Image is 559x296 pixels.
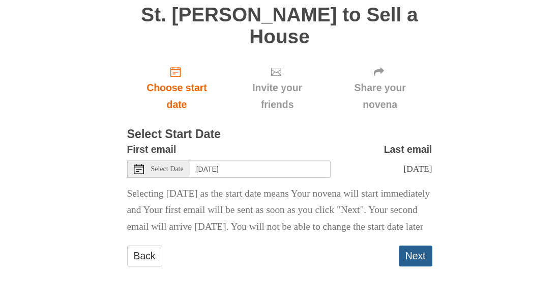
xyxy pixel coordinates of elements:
[127,246,162,266] a: Back
[127,4,432,47] h1: St. [PERSON_NAME] to Sell a House
[127,141,176,158] label: First email
[137,79,217,113] span: Choose start date
[399,246,432,266] button: Next
[127,185,432,236] p: Selecting [DATE] as the start date means Your novena will start immediately and Your first email ...
[328,58,432,118] div: Click "Next" to confirm your start date first.
[338,79,422,113] span: Share your novena
[237,79,317,113] span: Invite your friends
[384,141,432,158] label: Last email
[226,58,328,118] div: Click "Next" to confirm your start date first.
[190,160,331,178] input: Use the arrow keys to pick a date
[127,128,432,141] h3: Select Start Date
[151,166,184,173] span: Select Date
[127,58,227,118] a: Choose start date
[403,164,432,174] span: [DATE]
